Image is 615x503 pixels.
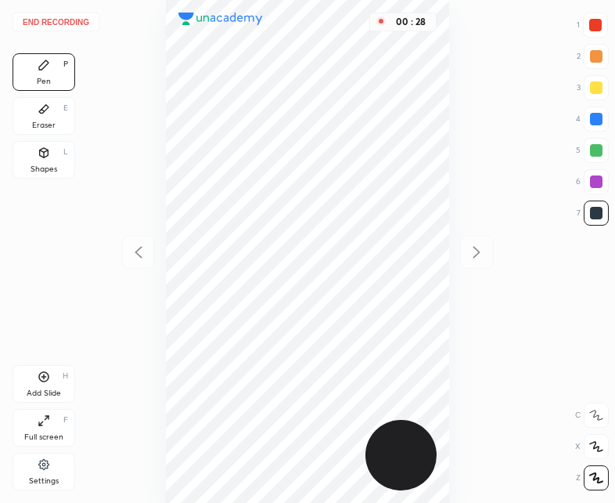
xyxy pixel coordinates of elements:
div: P [63,60,68,68]
div: Pen [37,78,51,85]
div: X [575,434,609,459]
div: 3 [577,75,609,100]
div: 6 [576,169,609,194]
div: F [63,416,68,424]
div: 1 [577,13,608,38]
div: 00 : 28 [392,16,430,27]
button: End recording [13,13,99,31]
div: 5 [576,138,609,163]
div: H [63,372,68,380]
div: 7 [577,201,609,226]
div: L [63,148,68,156]
div: C [575,403,609,428]
div: Full screen [24,433,63,441]
div: 2 [577,44,609,69]
div: Settings [29,477,59,485]
div: 4 [576,107,609,132]
div: Shapes [31,165,57,173]
div: E [63,104,68,112]
div: Add Slide [27,389,61,397]
div: Eraser [32,121,56,129]
div: Z [576,465,609,490]
img: logo.38c385cc.svg [178,13,263,25]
